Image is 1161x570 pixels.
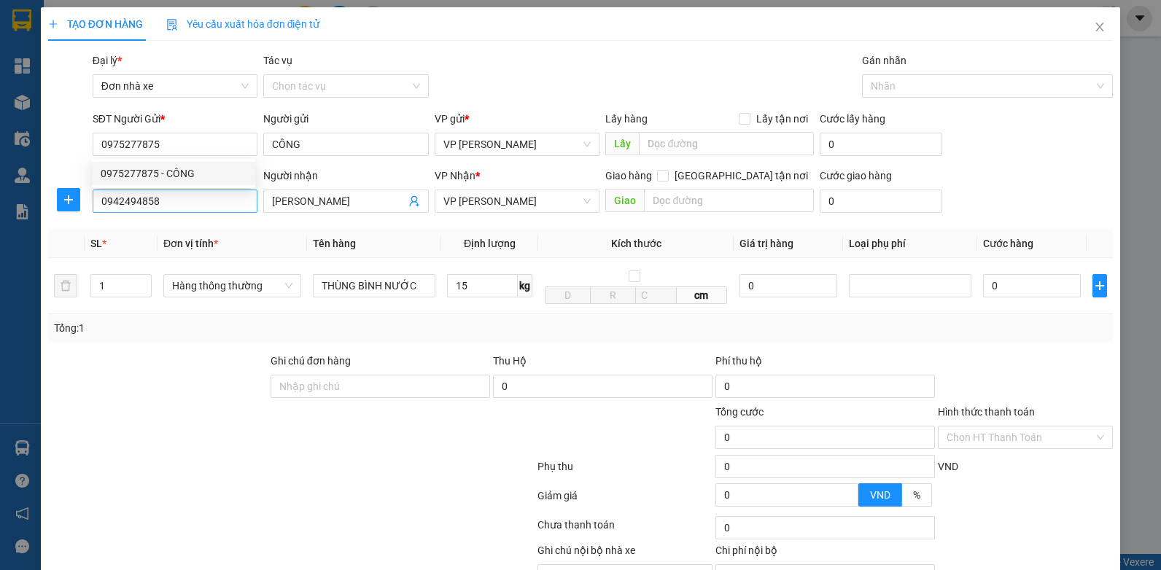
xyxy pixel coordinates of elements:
[820,170,892,181] label: Cước giao hàng
[313,274,435,297] input: VD: Bàn, Ghế
[172,275,292,297] span: Hàng thông thường
[101,165,246,181] div: 0975277875 - CÔNG
[93,55,122,66] span: Đại lý
[913,489,920,501] span: %
[271,355,351,367] label: Ghi chú đơn hàng
[48,18,143,30] span: TẠO ĐƠN HÀNG
[48,19,58,29] span: plus
[537,542,712,564] div: Ghi chú nội bộ nhà xe
[54,320,449,336] div: Tổng: 1
[605,113,648,125] span: Lấy hàng
[1079,7,1120,48] button: Close
[1092,274,1107,297] button: plus
[983,238,1033,249] span: Cước hàng
[820,113,885,125] label: Cước lấy hàng
[518,274,532,297] span: kg
[590,286,636,304] input: R
[862,55,906,66] label: Gán nhãn
[92,162,255,185] div: 0975277875 - CÔNG
[536,488,714,513] div: Giảm giá
[605,170,652,181] span: Giao hàng
[843,230,977,258] th: Loại phụ phí
[263,168,429,184] div: Người nhận
[870,489,890,501] span: VND
[263,55,292,66] label: Tác vụ
[938,406,1035,418] label: Hình thức thanh toán
[1093,280,1106,292] span: plus
[639,132,813,155] input: Dọc đường
[605,132,639,155] span: Lấy
[677,286,727,304] span: cm
[435,111,600,127] div: VP gửi
[820,190,942,213] input: Cước giao hàng
[605,189,644,212] span: Giao
[536,458,714,484] div: Phụ thu
[938,461,958,472] span: VND
[715,353,935,375] div: Phí thu hộ
[271,375,490,398] input: Ghi chú đơn hàng
[1094,21,1106,33] span: close
[739,274,837,297] input: 0
[101,75,249,97] span: Đơn nhà xe
[93,111,258,127] div: SĐT Người Gửi
[464,238,516,249] span: Định lượng
[57,188,80,211] button: plus
[493,355,527,367] span: Thu Hộ
[90,238,102,249] span: SL
[669,168,814,184] span: [GEOGRAPHIC_DATA] tận nơi
[644,189,813,212] input: Dọc đường
[536,517,714,542] div: Chưa thanh toán
[820,133,942,156] input: Cước lấy hàng
[611,238,661,249] span: Kích thước
[166,19,178,31] img: icon
[715,542,935,564] div: Chi phí nội bộ
[545,286,591,304] input: D
[443,133,591,155] span: VP Trần Khát Chân
[163,238,218,249] span: Đơn vị tính
[715,406,764,418] span: Tổng cước
[635,286,677,304] input: C
[739,238,793,249] span: Giá trị hàng
[443,190,591,212] span: VP LÊ HỒNG PHONG
[54,274,77,297] button: delete
[166,18,320,30] span: Yêu cầu xuất hóa đơn điện tử
[408,195,420,207] span: user-add
[750,111,814,127] span: Lấy tận nơi
[435,170,475,181] span: VP Nhận
[263,111,429,127] div: Người gửi
[58,194,79,206] span: plus
[313,238,356,249] span: Tên hàng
